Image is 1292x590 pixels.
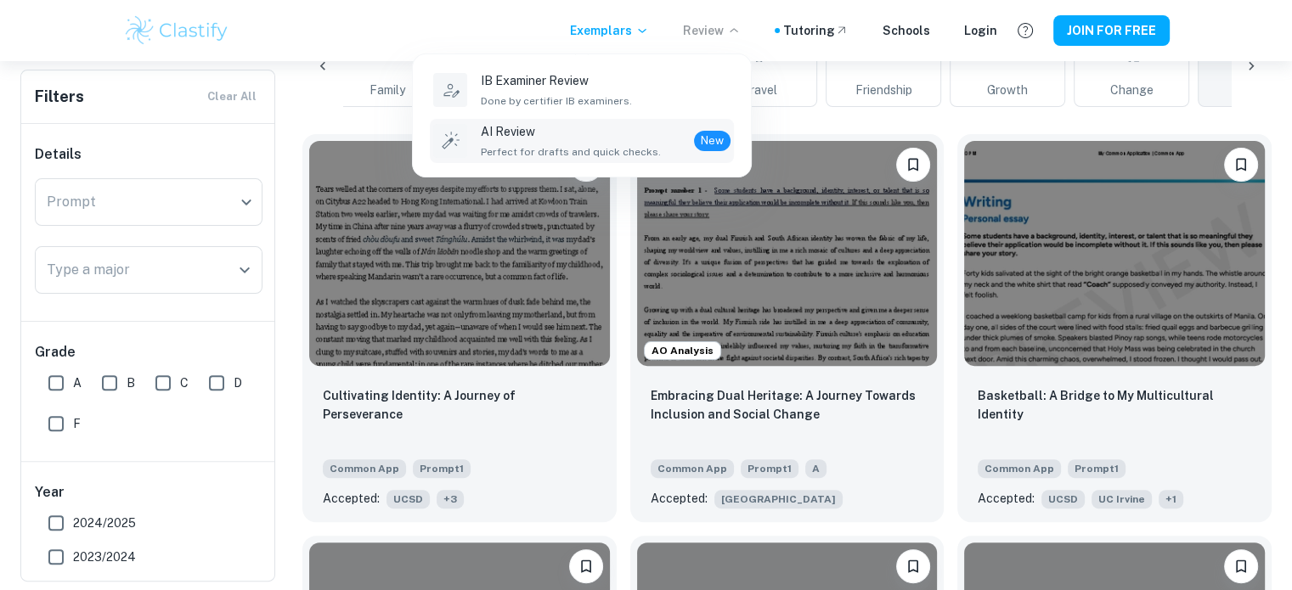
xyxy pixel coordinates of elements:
[430,68,734,112] a: IB Examiner ReviewDone by certifier IB examiners.
[430,119,734,163] a: AI ReviewPerfect for drafts and quick checks.New
[694,132,731,149] span: New
[481,144,661,160] span: Perfect for drafts and quick checks.
[481,122,661,141] p: AI Review
[481,93,632,109] span: Done by certifier IB examiners.
[481,71,632,90] p: IB Examiner Review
